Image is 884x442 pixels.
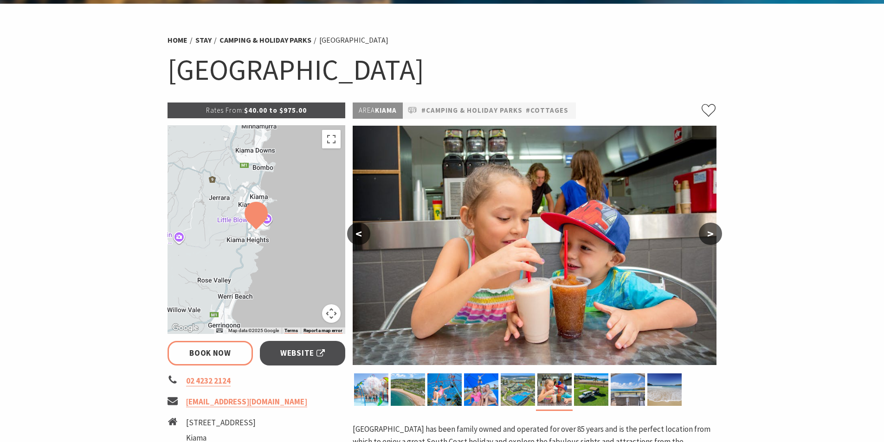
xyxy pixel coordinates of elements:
[353,126,716,365] img: Children having drinks at the cafe
[322,304,341,323] button: Map camera controls
[611,373,645,406] img: Beach View Cabins
[168,102,346,118] p: $40.00 to $975.00
[322,130,341,148] button: Toggle fullscreen view
[647,373,682,406] img: BIG4 Easts Beach Kiama beachfront with water and ocean
[319,34,388,46] li: [GEOGRAPHIC_DATA]
[219,35,311,45] a: Camping & Holiday Parks
[464,373,498,406] img: Jumping pillow with a group of friends sitting in the foreground and girl jumping in air behind them
[303,328,342,333] a: Report a map error
[168,51,717,89] h1: [GEOGRAPHIC_DATA]
[391,373,425,406] img: BIG4 Easts Beach Kiama aerial view
[186,397,307,407] a: [EMAIL_ADDRESS][DOMAIN_NAME]
[170,322,200,334] img: Google
[284,328,298,333] a: Terms (opens in new tab)
[421,105,523,116] a: #Camping & Holiday Parks
[280,347,325,359] span: Website
[186,376,231,386] a: 02 4232 2124
[347,223,370,245] button: <
[501,373,535,406] img: Aerial view of the resort pool at BIG4 Easts Beach Kiama Holiday Park
[206,106,244,115] span: Rates From:
[427,373,462,406] img: Kids on Ropeplay
[353,102,403,119] p: Kiama
[228,328,279,333] span: Map data ©2025 Google
[216,327,223,334] button: Keyboard shortcuts
[170,322,200,334] a: Open this area in Google Maps (opens a new window)
[359,106,375,115] span: Area
[168,341,253,365] a: Book Now
[526,105,568,116] a: #Cottages
[186,416,276,429] li: [STREET_ADDRESS]
[168,35,187,45] a: Home
[354,373,388,406] img: Sunny's Aquaventure Park at BIG4 Easts Beach Kiama Holiday Park
[699,223,722,245] button: >
[260,341,346,365] a: Website
[195,35,212,45] a: Stay
[537,373,572,406] img: Children having drinks at the cafe
[574,373,608,406] img: Camping sites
